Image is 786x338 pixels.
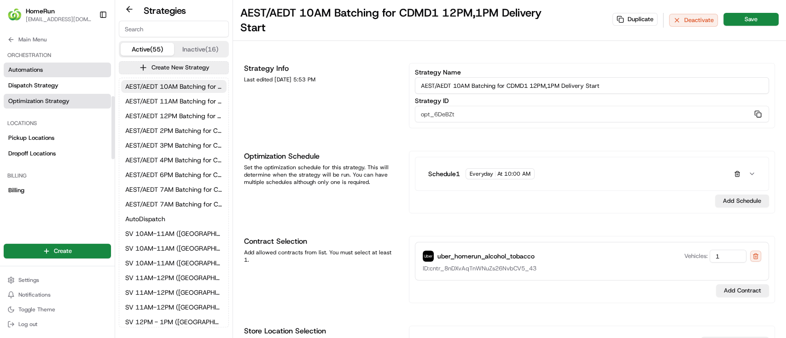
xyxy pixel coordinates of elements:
span: Everyday [470,170,493,178]
span: Set the optimization schedule for this strategy. This will determine when the strategy will be ru... [244,164,389,186]
button: SV 11AM-12PM ([GEOGRAPHIC_DATA]/[GEOGRAPHIC_DATA]/[GEOGRAPHIC_DATA]) [121,271,227,284]
h2: Strategies [144,4,186,17]
span: AutoDispatch [125,214,165,223]
button: Create New Strategy [119,61,229,74]
label: Strategy Name [415,69,769,75]
input: Search [119,21,229,37]
button: Log out [4,318,111,331]
button: Add Schedule [715,195,769,207]
div: Orchestration [4,48,111,63]
button: SV 10AM-11AM ([GEOGRAPHIC_DATA]) [121,242,227,255]
span: AEST/AEDT 12PM Batching for CDMD2 2PM,3PM Delivery Start [125,111,222,120]
span: Create [54,247,72,255]
a: Dropoff Locations [4,146,111,161]
span: AEST/AEDT 10AM Batching for CDMD1 12PM,1PM Delivery Start [125,82,222,91]
button: AutoDispatch [121,212,227,225]
div: Last edited [DATE] 5:53 PM [244,76,398,83]
span: Automations [8,66,43,74]
h1: Optimization Schedule [244,151,398,162]
span: AEST/AEDT 6PM Batching for CDAM& CDAM1 8AM Delivery Start [125,170,222,179]
img: uber_homerun_alcohol_tobacco [423,251,434,262]
button: Toggle Theme [4,303,111,316]
span: SV 11AM-12PM ([GEOGRAPHIC_DATA]) [125,288,222,297]
span: Log out [18,321,37,328]
label: Strategy ID [415,97,769,104]
div: Add allowed contracts from list. You must select at least 1. [244,249,398,264]
span: SV 10AM-11AM ([GEOGRAPHIC_DATA]) [125,258,222,268]
button: Add Contract [716,284,769,297]
h1: Strategy Info [244,63,398,74]
span: Main Menu [18,36,47,43]
button: HomeRun [26,6,55,16]
button: Inactive (16) [174,43,227,56]
span: uber_homerun_alcohol_tobacco [437,252,535,261]
button: [EMAIL_ADDRESS][DOMAIN_NAME] [26,16,92,23]
span: Dropoff Locations [8,149,56,158]
span: AEST/AEDT 7AM Batching for CDMD 9AM,10AM,11AM,12PM Delivery Start [125,200,222,209]
img: HomeRun [7,7,22,22]
button: SV 12PM - 1PM ([GEOGRAPHIC_DATA]/[GEOGRAPHIC_DATA]/[GEOGRAPHIC_DATA]) [121,315,227,328]
button: AEST/AEDT 3PM Batching for CDPM 5PM,6PM,7PM,8PM Delivery Start [121,139,227,152]
a: Pickup Locations [4,131,111,145]
button: AEST/AEDT 7AM Batching for CDMD 9AM,10AM,11AM,12PM Delivery Start [121,198,227,211]
span: SV 11AM-12PM ([GEOGRAPHIC_DATA]) [125,303,222,312]
button: Duplicate [612,13,658,26]
a: AEST/AEDT 4PM Batching for CDPM2 6PM,7PM Delivery Start [121,154,227,166]
a: Automations [4,63,111,77]
span: Notifications [18,291,51,298]
span: Billing [8,186,24,195]
span: AEST/AEDT 4PM Batching for CDPM2 6PM,7PM Delivery Start [125,155,222,165]
span: Vehicles: [684,252,708,260]
button: SV 11AM-12PM ([GEOGRAPHIC_DATA]) [121,286,227,299]
button: Main Menu [4,33,111,46]
button: AEST/AEDT 12PM Batching for CDMD2 2PM,3PM Delivery Start [121,109,227,122]
span: SV 12PM - 1PM ([GEOGRAPHIC_DATA]/[GEOGRAPHIC_DATA]/[GEOGRAPHIC_DATA]) [125,317,222,327]
button: Create [4,244,111,258]
button: AEST/AEDT 6PM Batching for CDAM& CDAM1 8AM Delivery Start [121,168,227,181]
h1: AEST/AEDT 10AM Batching for CDMD1 12PM,1PM Delivery Start [240,6,550,35]
button: SV 10AM-11AM ([GEOGRAPHIC_DATA]/[GEOGRAPHIC_DATA]/[GEOGRAPHIC_DATA]) [121,227,227,240]
button: Deactivate [669,14,718,27]
span: AEST/AEDT 7AM Batching for CDAM2 9AM,10AM,11AM Delivery Start [125,185,222,194]
span: At 10:00 AM [497,170,530,178]
a: SV 10AM-11AM ([GEOGRAPHIC_DATA]) [121,257,227,269]
span: Settings [18,276,39,284]
div: Billing [4,168,111,183]
button: AEST/AEDT 11AM Batching for CDME 1PM,2PM,3PM,4PM Delivery Start [121,95,227,108]
a: Optimization Strategy [4,94,111,109]
a: Billing [4,183,111,198]
button: Notifications [4,288,111,301]
span: Dispatch Strategy [8,81,58,90]
button: Active (55) [121,43,174,56]
button: Save [723,13,779,26]
span: SV 10AM-11AM ([GEOGRAPHIC_DATA]) [125,244,222,253]
a: AEST/AEDT 10AM Batching for CDMD1 12PM,1PM Delivery Start [121,80,227,93]
label: Schedule 1 [428,171,460,177]
span: Pickup Locations [8,134,54,142]
button: SV 11AM-12PM ([GEOGRAPHIC_DATA]) [121,301,227,314]
button: Schedule1EverydayAt 10:00 AM [421,161,763,187]
span: Optimization Strategy [8,97,70,105]
button: AEST/AEDT 7AM Batching for CDAM2 9AM,10AM,11AM Delivery Start [121,183,227,196]
span: Toggle Theme [18,306,55,313]
h1: Store Location Selection [244,326,398,337]
button: AEST/AEDT 2PM Batching for CDPM1 4PM,5PM Delivery Start [121,124,227,137]
span: SV 11AM-12PM ([GEOGRAPHIC_DATA]/[GEOGRAPHIC_DATA]/[GEOGRAPHIC_DATA]) [125,273,222,282]
span: ID: cntr_8nDXvAqTnWNuZs26NvbCV5_43 [423,264,536,273]
span: AEST/AEDT 11AM Batching for CDME 1PM,2PM,3PM,4PM Delivery Start [125,97,222,106]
